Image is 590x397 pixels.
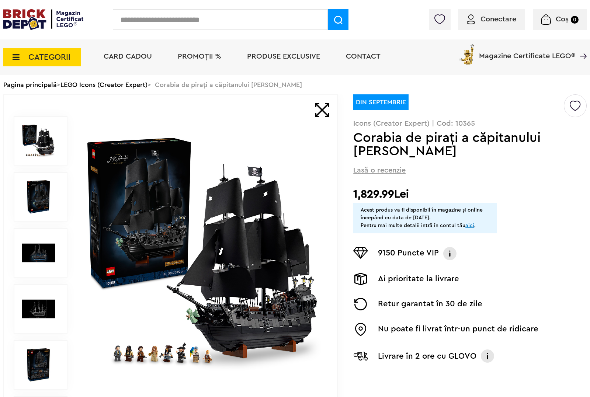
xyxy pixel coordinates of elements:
span: Magazine Certificate LEGO® [479,43,575,60]
a: Produse exclusive [247,53,320,60]
a: PROMOȚII % [178,53,221,60]
p: Nu poate fi livrat într-un punct de ridicare [378,323,538,336]
a: Contact [346,53,381,60]
span: Coș [556,15,569,23]
div: DIN SEPTEMBRIE [353,94,409,110]
p: 9150 Puncte VIP [378,247,439,260]
a: Magazine Certificate LEGO® [575,43,587,50]
img: Corabia de piraţi a căpitanului Jack Sparrow [84,134,321,372]
a: Card Cadou [104,53,152,60]
img: Corabia de piraţi a căpitanului Jack Sparrow [22,124,55,157]
img: Seturi Lego Corabia de piraţi a căpitanului Jack Sparrow [22,292,55,325]
a: Conectare [467,15,516,23]
img: Puncte VIP [353,247,368,259]
a: aici [465,223,474,228]
img: Info VIP [442,247,457,260]
img: Returnare [353,298,368,310]
img: LEGO Icons (Creator Expert) Corabia de piraţi a căpitanului Jack Sparrow [22,348,55,382]
img: Corabia de piraţi a căpitanului Jack Sparrow LEGO 10365 [22,236,55,269]
h2: 1,829.99Lei [353,188,587,201]
small: 0 [571,16,579,24]
img: Corabia de piraţi a căpitanului Jack Sparrow [22,180,55,213]
a: Pagina principală [3,81,57,88]
div: > > Corabia de piraţi a căpitanului [PERSON_NAME] [3,75,587,94]
span: CATEGORII [28,53,70,61]
img: Easybox [353,323,368,336]
p: Livrare în 2 ore cu GLOVO [378,350,476,362]
div: Acest produs va fi disponibil în magazine și online începând cu data de [DATE]. Pentru mai multe ... [361,206,490,230]
img: Livrare Glovo [353,351,368,361]
span: Lasă o recenzie [353,165,406,175]
img: Livrare [353,273,368,285]
p: Retur garantat în 30 de zile [378,298,482,310]
span: Conectare [480,15,516,23]
a: LEGO Icons (Creator Expert) [60,81,147,88]
h1: Corabia de piraţi a căpitanului [PERSON_NAME] [353,131,563,158]
img: Info livrare cu GLOVO [480,349,495,363]
p: Ai prioritate la livrare [378,273,459,285]
p: Icons (Creator Expert) | Cod: 10365 [353,120,587,127]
